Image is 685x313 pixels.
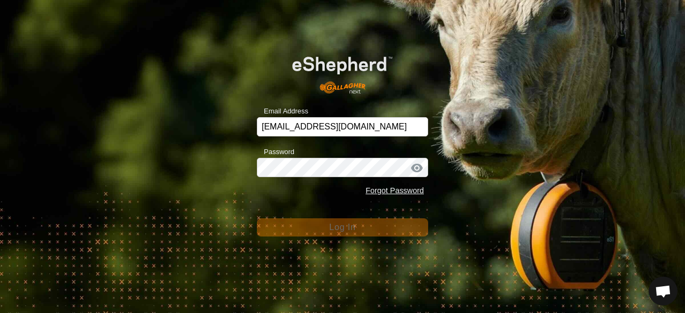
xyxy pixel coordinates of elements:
[649,277,678,306] div: Open chat
[366,186,424,195] a: Forgot Password
[274,42,411,101] img: E-shepherd Logo
[329,223,355,232] span: Log In
[257,117,428,136] input: Email Address
[257,106,308,117] label: Email Address
[257,218,428,236] button: Log In
[257,147,294,157] label: Password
